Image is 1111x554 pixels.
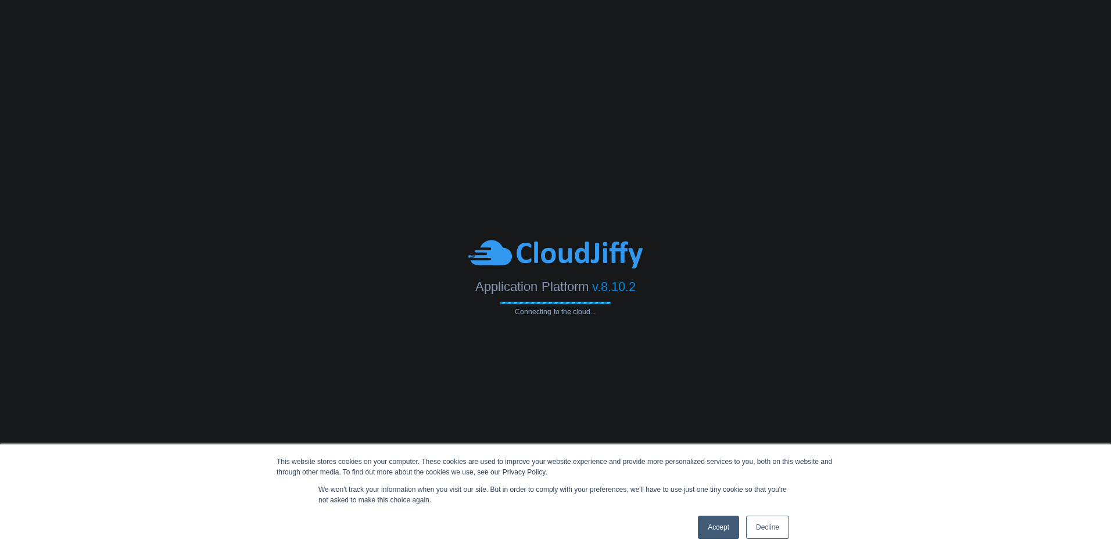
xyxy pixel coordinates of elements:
[746,516,789,539] a: Decline
[468,239,643,271] img: CloudJiffy-Blue.svg
[475,279,588,294] span: Application Platform
[500,308,611,316] span: Connecting to the cloud...
[277,456,834,477] div: This website stores cookies on your computer. These cookies are used to improve your website expe...
[698,516,739,539] a: Accept
[318,484,793,505] p: We won't track your information when you visit our site. But in order to comply with your prefere...
[592,279,636,294] span: v.8.10.2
